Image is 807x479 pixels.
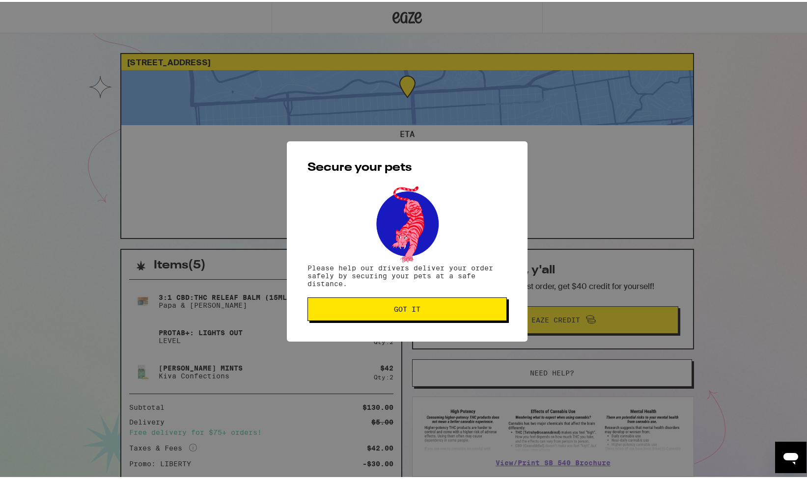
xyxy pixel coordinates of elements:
iframe: Button to launch messaging window, conversation in progress [775,440,807,471]
p: Please help our drivers deliver your order safely by securing your pets at a safe distance. [307,262,507,286]
button: Got it [307,295,507,319]
img: pets [367,182,447,262]
h2: Secure your pets [307,160,507,172]
span: Got it [394,304,420,311]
